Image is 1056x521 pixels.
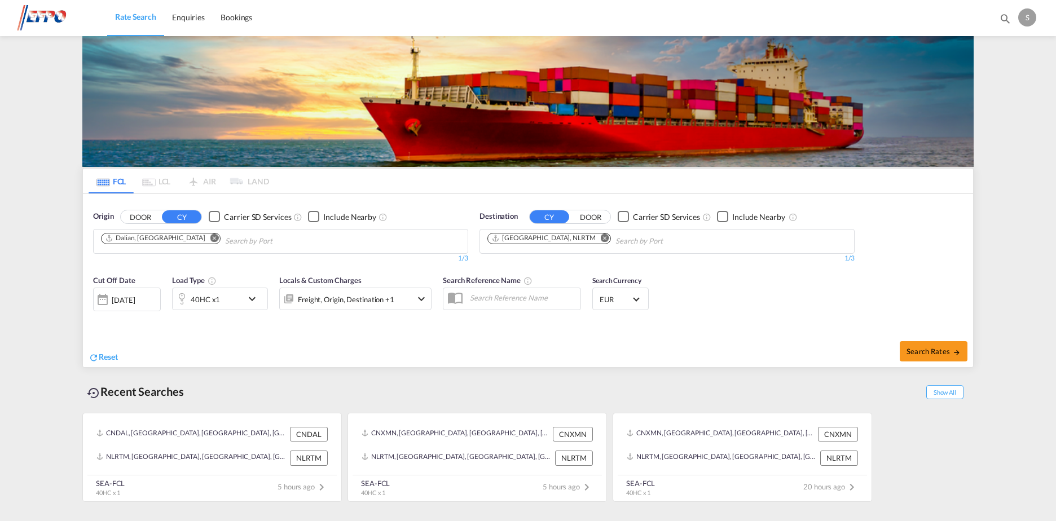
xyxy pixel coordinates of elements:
[93,211,113,222] span: Origin
[633,211,700,223] div: Carrier SD Services
[1018,8,1036,27] div: s
[99,229,337,250] md-chips-wrap: Chips container. Use arrow keys to select chips.
[379,213,388,222] md-icon: Unchecked: Ignores neighbouring ports when fetching rates.Checked : Includes neighbouring ports w...
[999,12,1011,25] md-icon: icon-magnify
[208,276,217,285] md-icon: icon-information-outline
[93,310,102,325] md-datepicker: Select
[615,232,723,250] input: Chips input.
[362,451,552,465] div: NLRTM, Rotterdam, Netherlands, Western Europe, Europe
[89,351,118,364] div: icon-refreshReset
[479,254,855,263] div: 1/3
[293,213,302,222] md-icon: Unchecked: Search for CY (Container Yard) services for all selected carriers.Checked : Search for...
[543,482,593,491] span: 5 hours ago
[717,211,785,223] md-checkbox: Checkbox No Ink
[818,427,858,441] div: CNXMN
[523,276,533,285] md-icon: Your search will be saved by the below given name
[571,210,610,223] button: DOOR
[93,276,135,285] span: Cut Off Date
[162,210,201,223] button: CY
[900,341,967,361] button: Search Ratesicon-arrow-right
[618,211,700,223] md-checkbox: Checkbox No Ink
[999,12,1011,29] div: icon-magnify
[290,427,328,441] div: CNDAL
[93,254,468,263] div: 1/3
[315,480,328,494] md-icon: icon-chevron-right
[347,413,607,502] recent-search-card: CNXMN, [GEOGRAPHIC_DATA], [GEOGRAPHIC_DATA], [GEOGRAPHIC_DATA] & [GEOGRAPHIC_DATA], [GEOGRAPHIC_D...
[479,211,518,222] span: Destination
[225,232,332,250] input: Chips input.
[87,386,100,400] md-icon: icon-backup-restore
[555,451,593,465] div: NLRTM
[361,489,385,496] span: 40HC x 1
[89,352,99,363] md-icon: icon-refresh
[953,348,961,356] md-icon: icon-arrow-right
[592,276,641,285] span: Search Currency
[99,352,118,361] span: Reset
[224,211,291,223] div: Carrier SD Services
[203,233,220,245] button: Remove
[209,211,291,223] md-checkbox: Checkbox No Ink
[278,482,328,491] span: 5 hours ago
[361,478,390,488] div: SEA-FCL
[17,5,93,30] img: d38966e06f5511efa686cdb0e1f57a29.png
[172,288,268,310] div: 40HC x1icon-chevron-down
[415,292,428,306] md-icon: icon-chevron-down
[599,291,643,307] md-select: Select Currency: € EUREuro
[308,211,376,223] md-checkbox: Checkbox No Ink
[82,36,974,167] img: LCL+%26+FCL+BACKGROUND.png
[96,489,120,496] span: 40HC x 1
[121,210,160,223] button: DOOR
[362,427,550,441] div: CNXMN, Xiamen, China, Greater China & Far East Asia, Asia Pacific
[530,210,569,223] button: CY
[279,276,362,285] span: Locals & Custom Charges
[89,169,134,193] md-tab-item: FCL
[323,211,376,223] div: Include Nearby
[627,451,817,465] div: NLRTM, Rotterdam, Netherlands, Western Europe, Europe
[96,478,125,488] div: SEA-FCL
[464,289,580,306] input: Search Reference Name
[191,292,220,307] div: 40HC x1
[600,294,631,304] span: EUR
[89,169,269,193] md-pagination-wrapper: Use the left and right arrow keys to navigate between tabs
[845,480,859,494] md-icon: icon-chevron-right
[491,233,598,243] div: Press delete to remove this chip.
[172,12,205,22] span: Enquiries
[789,213,798,222] md-icon: Unchecked: Ignores neighbouring ports when fetching rates.Checked : Includes neighbouring ports w...
[112,295,135,305] div: [DATE]
[593,233,610,245] button: Remove
[96,451,287,465] div: NLRTM, Rotterdam, Netherlands, Western Europe, Europe
[820,451,858,465] div: NLRTM
[580,480,593,494] md-icon: icon-chevron-right
[702,213,711,222] md-icon: Unchecked: Search for CY (Container Yard) services for all selected carriers.Checked : Search for...
[926,385,963,399] span: Show All
[803,482,859,491] span: 20 hours ago
[93,288,161,311] div: [DATE]
[105,233,208,243] div: Press delete to remove this chip.
[553,427,593,441] div: CNXMN
[83,194,973,367] div: OriginDOOR CY Checkbox No InkUnchecked: Search for CY (Container Yard) services for all selected ...
[115,12,156,21] span: Rate Search
[732,211,785,223] div: Include Nearby
[627,427,815,441] div: CNXMN, Xiamen, China, Greater China & Far East Asia, Asia Pacific
[443,276,533,285] span: Search Reference Name
[626,489,650,496] span: 40HC x 1
[279,288,432,310] div: Freight Origin Destination Factory Stuffingicon-chevron-down
[491,233,596,243] div: Rotterdam, NLRTM
[82,413,342,502] recent-search-card: CNDAL, [GEOGRAPHIC_DATA], [GEOGRAPHIC_DATA], [GEOGRAPHIC_DATA] & [GEOGRAPHIC_DATA], [GEOGRAPHIC_D...
[298,292,394,307] div: Freight Origin Destination Factory Stuffing
[613,413,872,502] recent-search-card: CNXMN, [GEOGRAPHIC_DATA], [GEOGRAPHIC_DATA], [GEOGRAPHIC_DATA] & [GEOGRAPHIC_DATA], [GEOGRAPHIC_D...
[82,379,188,404] div: Recent Searches
[172,276,217,285] span: Load Type
[245,292,265,306] md-icon: icon-chevron-down
[626,478,655,488] div: SEA-FCL
[907,347,961,356] span: Search Rates
[221,12,252,22] span: Bookings
[290,451,328,465] div: NLRTM
[105,233,205,243] div: Dalian, CNDAL
[486,229,727,250] md-chips-wrap: Chips container. Use arrow keys to select chips.
[96,427,287,441] div: CNDAL, Dalian, China, Greater China & Far East Asia, Asia Pacific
